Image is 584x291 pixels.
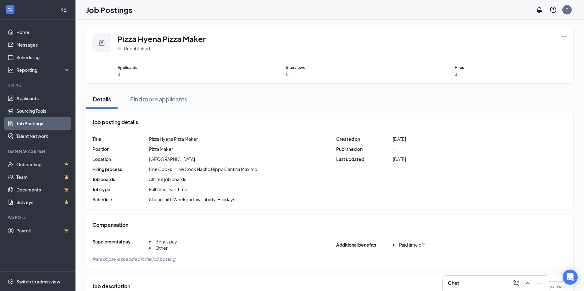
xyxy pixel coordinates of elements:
a: TeamCrown [16,171,70,183]
span: Pizza Hyena Pizza Maker [149,136,198,142]
h3: Chat [448,280,459,287]
span: Job boards [92,176,149,182]
span: [GEOGRAPHIC_DATA] [149,156,195,162]
button: ChevronUp [523,278,533,288]
svg: Notifications [536,6,543,14]
a: DocumentsCrown [16,183,70,196]
span: Job posting details [92,119,138,126]
span: - [393,146,395,152]
a: Messages [16,38,70,51]
span: Additional benefits [336,242,393,252]
a: Applicants [16,92,70,105]
span: Job description [92,283,130,290]
span: Preview [545,283,562,289]
div: Hiring [8,83,69,88]
a: Sourcing Tools [16,105,70,117]
span: Published on [336,146,393,152]
svg: ChevronUp [524,279,531,287]
a: Job Postings [16,117,70,130]
svg: Ellipses [561,33,567,40]
span: Job type [92,186,149,192]
svg: Analysis [8,67,14,73]
svg: Clipboard [98,39,106,47]
div: Payroll [8,215,69,220]
a: Scheduling [16,51,70,64]
a: PayrollCrown [16,224,70,237]
span: Compensation [92,221,128,228]
span: Rate of pay is specified in the job posting [92,256,175,262]
span: Applicants [118,65,230,71]
span: Hiring process [92,166,149,172]
button: Minimize [534,278,544,288]
div: Team Management [8,149,69,154]
span: Interviews [286,65,398,71]
span: Supplemental pay [92,238,149,255]
svg: Settings [8,278,14,285]
span: Pizza Hyena Pizza Maker [118,33,206,44]
span: Title [92,136,149,142]
div: Open Intercom Messenger [563,270,578,285]
svg: Collapse [61,7,67,13]
span: Full Time, Part Time [149,186,187,192]
svg: QuestionInfo [549,6,557,14]
span: 0 [455,72,567,77]
svg: WorkstreamLogo [7,6,13,13]
span: All free job boards [149,176,186,182]
span: Last updated [336,156,393,162]
span: [DATE] [393,156,406,162]
span: Created on [336,136,393,142]
div: Line Cooks - Line Cook Nacho Hippo Cantina Maximo [149,166,257,172]
span: Unpublished [124,45,150,52]
h1: Job Postings [86,4,132,15]
span: Location [92,156,149,162]
div: Reporting [16,67,70,73]
div: T [566,7,568,12]
span: Bonus pay [155,239,177,244]
span: Other [155,245,168,251]
button: ComposeMessage [511,278,521,288]
div: Details [92,95,111,103]
span: Position [92,146,149,152]
a: Talent Network [16,130,70,142]
a: SurveysCrown [16,196,70,208]
div: Find more applicants [130,95,187,103]
svg: ComposeMessage [513,279,520,287]
span: 0 [286,72,398,77]
a: Home [16,26,70,38]
svg: Minimize [535,279,543,287]
div: Switch to admin view [16,278,60,285]
a: OnboardingCrown [16,158,70,171]
span: 8 hour shift, Weekend availability, Holidays [149,196,235,203]
span: Schedule [92,196,149,203]
span: Hires [455,65,567,71]
span: Paid time off [399,242,425,248]
div: Pizza Maker [149,146,173,152]
span: 0 [118,72,230,77]
span: [DATE] [393,136,406,142]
